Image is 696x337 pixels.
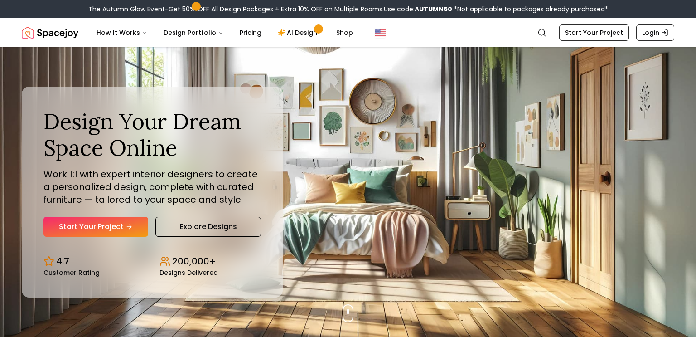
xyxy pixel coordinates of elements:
[22,18,674,47] nav: Global
[155,217,261,237] a: Explore Designs
[452,5,608,14] span: *Not applicable to packages already purchased*
[88,5,608,14] div: The Autumn Glow Event-Get 50% OFF All Design Packages + Extra 10% OFF on Multiple Rooms.
[43,269,100,276] small: Customer Rating
[156,24,231,42] button: Design Portfolio
[172,255,216,268] p: 200,000+
[56,255,69,268] p: 4.7
[636,24,674,41] a: Login
[415,5,452,14] b: AUTUMN50
[89,24,155,42] button: How It Works
[559,24,629,41] a: Start Your Project
[43,108,261,161] h1: Design Your Dream Space Online
[159,269,218,276] small: Designs Delivered
[43,217,148,237] a: Start Your Project
[43,168,261,206] p: Work 1:1 with expert interior designers to create a personalized design, complete with curated fu...
[232,24,269,42] a: Pricing
[89,24,360,42] nav: Main
[22,24,78,42] img: Spacejoy Logo
[271,24,327,42] a: AI Design
[329,24,360,42] a: Shop
[43,248,261,276] div: Design stats
[375,27,386,38] img: United States
[384,5,452,14] span: Use code:
[22,24,78,42] a: Spacejoy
